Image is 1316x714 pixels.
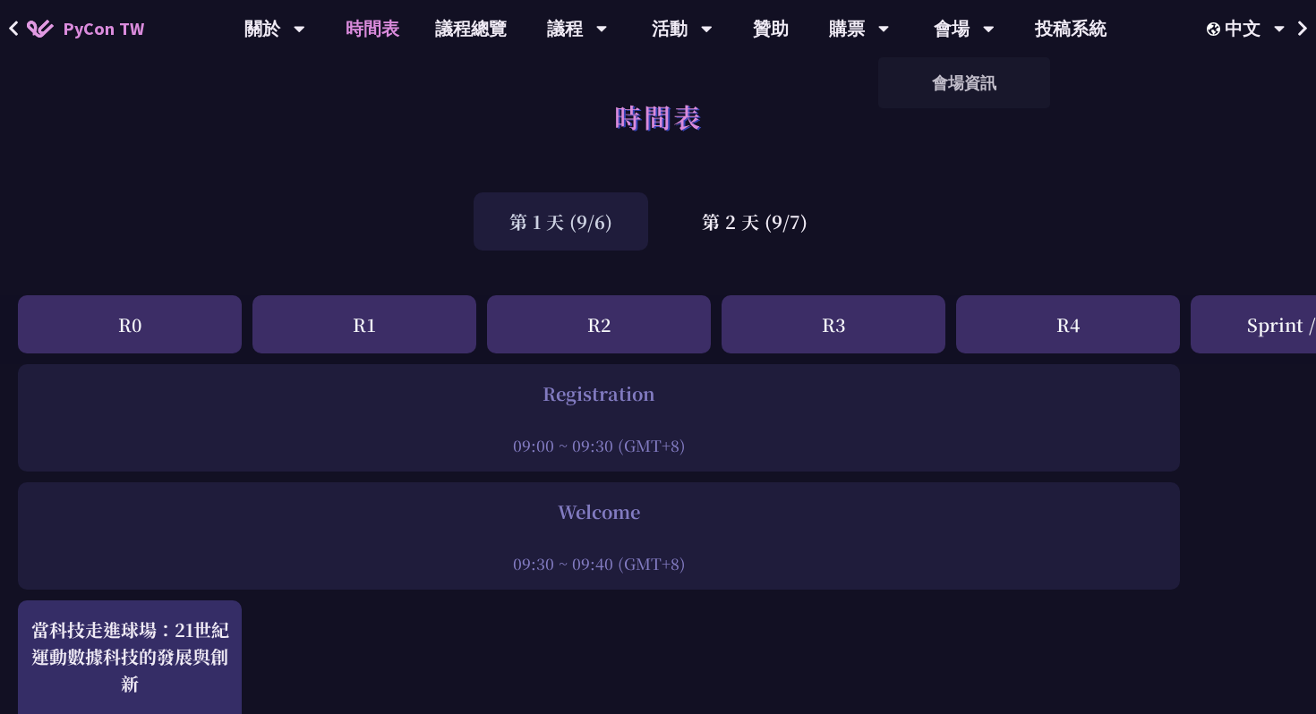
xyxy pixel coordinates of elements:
[27,20,54,38] img: Home icon of PyCon TW 2025
[474,192,648,251] div: 第 1 天 (9/6)
[27,616,233,697] div: 當科技走進球場：21世紀運動數據科技的發展與創新
[956,295,1180,353] div: R4
[27,552,1171,574] div: 09:30 ~ 09:40 (GMT+8)
[722,295,945,353] div: R3
[878,62,1050,104] a: 會場資訊
[63,15,144,42] span: PyCon TW
[252,295,476,353] div: R1
[614,89,703,143] h1: 時間表
[27,498,1171,525] div: Welcome
[1207,22,1225,36] img: Locale Icon
[27,380,1171,407] div: Registration
[27,434,1171,456] div: 09:00 ~ 09:30 (GMT+8)
[9,6,162,51] a: PyCon TW
[18,295,242,353] div: R0
[487,295,711,353] div: R2
[666,192,843,251] div: 第 2 天 (9/7)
